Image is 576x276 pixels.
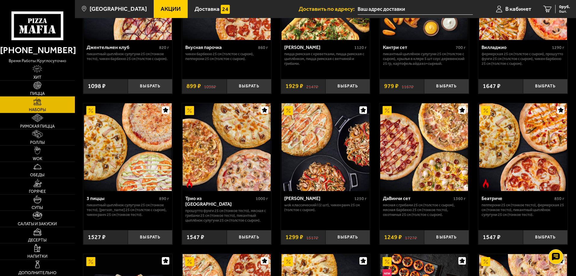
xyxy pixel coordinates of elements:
button: Выбрать [227,79,271,94]
span: 1547 ₽ [186,234,204,240]
span: Наборы [29,108,46,112]
a: АкционныйВилла Капри [281,103,370,191]
div: [PERSON_NAME] [284,44,353,50]
span: Акции [161,6,181,12]
p: Пикантный цыплёнок сулугуни 25 см (тонкое тесто), [PERSON_NAME] 25 см (толстое с сыром), Чикен Ра... [87,203,169,217]
span: Десерты [28,238,47,242]
p: Пикантный цыплёнок сулугуни 25 см (тонкое тесто), Чикен Барбекю 25 см (толстое с сыром). [87,52,169,61]
div: 3 пиццы [87,196,158,201]
span: Хит [33,75,42,80]
s: 2147 ₽ [306,83,318,89]
img: Акционный [185,106,194,115]
img: Акционный [481,257,490,266]
span: 700 г [456,45,466,50]
span: 1250 г [354,196,367,201]
img: 3 пиццы [84,103,172,191]
span: Дополнительно [18,271,57,275]
span: 1290 г [552,45,564,50]
span: 890 г [159,196,169,201]
div: Кантри сет [383,44,454,50]
div: [PERSON_NAME] [284,196,353,201]
span: Обеды [30,173,45,177]
button: Выбрать [325,230,370,245]
span: Доставка [195,6,220,12]
div: ДаВинчи сет [383,196,452,201]
button: Выбрать [424,79,469,94]
p: Пикантный цыплёнок сулугуни 25 см (толстое с сыром), крылья в кляре 5 шт соус деревенский 25 гр, ... [383,52,466,66]
span: 860 г [258,45,268,50]
p: Прошутто Фунги 25 см (тонкое тесто), Мясная с грибами 25 см (тонкое тесто), Пикантный цыплёнок су... [185,208,268,223]
span: 1000 г [256,196,268,201]
span: 979 ₽ [384,83,399,89]
div: Вилладжио [482,44,550,50]
span: [GEOGRAPHIC_DATA] [90,6,147,12]
span: 1360 г [453,196,466,201]
img: Вилла Капри [282,103,369,191]
img: 15daf4d41897b9f0e9f617042186c801.svg [221,5,230,14]
p: Пепперони 25 см (тонкое тесто), Фермерская 25 см (тонкое тесто), Пикантный цыплёнок сулугуни 25 с... [482,203,564,217]
img: Острое блюдо [185,179,194,188]
span: 1098 ₽ [88,83,106,89]
span: В кабинет [505,6,531,12]
span: 850 г [554,196,564,201]
p: Wok классический L (2 шт), Чикен Ранч 25 см (толстое с сыром). [284,203,367,212]
span: Горячее [29,190,46,194]
button: Выбрать [523,230,568,245]
a: АкционныйДаВинчи сет [380,103,469,191]
p: Пицца Римская с креветками, Пицца Римская с цыплёнком, Пицца Римская с ветчиной и грибами. [284,52,367,66]
img: Акционный [86,257,95,266]
s: 1098 ₽ [204,83,216,89]
div: Джентельмен клуб [87,44,158,50]
img: Острое блюдо [481,179,490,188]
div: Трио из [GEOGRAPHIC_DATA] [185,196,254,207]
span: Роллы [30,141,45,145]
span: Салаты и закуски [18,222,57,226]
a: АкционныйОстрое блюдоБеатриче [478,103,568,191]
img: Акционный [86,106,95,115]
span: 1547 ₽ [483,234,501,240]
span: 0 шт. [559,10,570,13]
p: Фермерская 25 см (толстое с сыром), Прошутто Фунги 25 см (толстое с сыром), Чикен Барбекю 25 см (... [482,52,564,66]
s: 1167 ₽ [402,83,414,89]
button: Выбрать [128,230,172,245]
span: WOK [33,157,42,161]
s: 1517 ₽ [306,234,318,240]
img: Акционный [383,257,392,266]
span: Римская пицца [20,124,55,129]
span: 1299 ₽ [285,234,303,240]
div: Беатриче [482,196,553,201]
p: Чикен Барбекю 25 см (толстое с сыром), Пепперони 25 см (толстое с сыром). [185,52,268,61]
img: Беатриче [479,103,567,191]
img: Акционный [284,257,293,266]
span: Доставить по адресу: [299,6,358,12]
button: Выбрать [128,79,172,94]
img: Акционный [185,257,194,266]
span: 1527 ₽ [88,234,106,240]
span: 820 г [159,45,169,50]
img: ДаВинчи сет [380,103,468,191]
button: Выбрать [325,79,370,94]
img: Акционный [383,106,392,115]
img: Трио из Рио [183,103,270,191]
span: 0 руб. [559,5,570,9]
span: Напитки [27,254,48,259]
a: АкционныйОстрое блюдоТрио из Рио [182,103,271,191]
p: Мясная с грибами 25 см (толстое с сыром), Мясная Барбекю 25 см (тонкое тесто), Охотничья 25 см (т... [383,203,466,217]
span: 899 ₽ [186,83,201,89]
span: 1647 ₽ [483,83,501,89]
span: 1249 ₽ [384,234,402,240]
img: Акционный [284,106,293,115]
button: Выбрать [523,79,568,94]
span: Супы [32,206,43,210]
span: 1120 г [354,45,367,50]
input: Ваш адрес доставки [358,4,473,15]
span: 1929 ₽ [285,83,303,89]
button: Выбрать [227,230,271,245]
div: Вкусная парочка [185,44,257,50]
s: 1727 ₽ [405,234,417,240]
button: Выбрать [424,230,469,245]
a: Акционный3 пиццы [83,103,173,191]
img: Акционный [481,106,490,115]
span: Пицца [30,92,45,96]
